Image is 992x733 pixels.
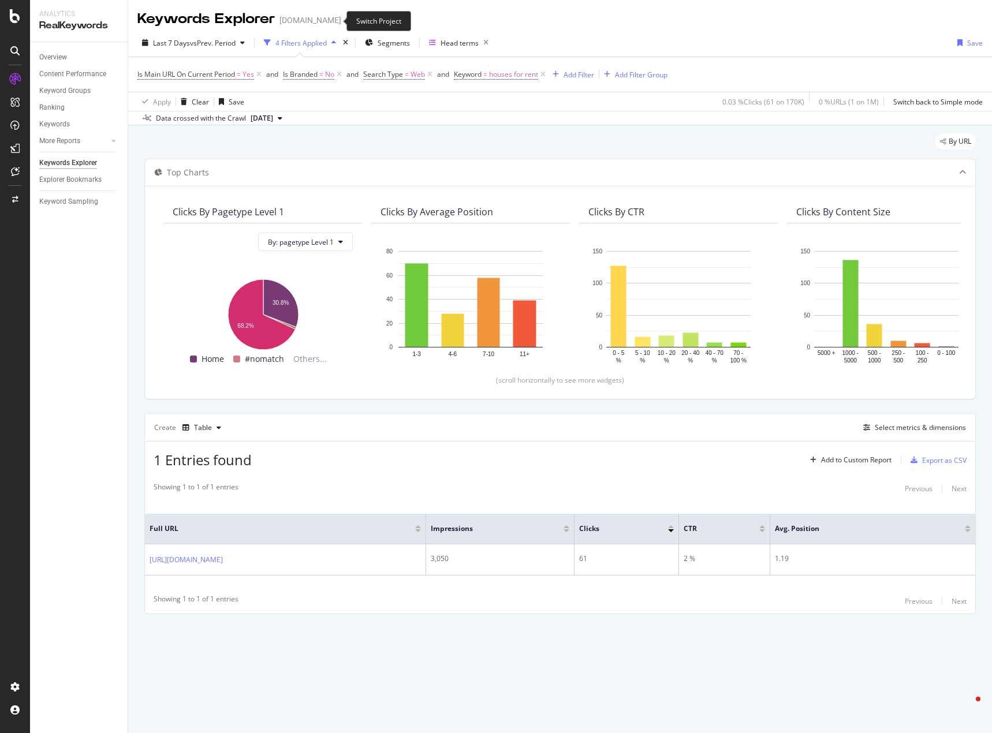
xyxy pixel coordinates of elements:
[952,596,967,606] div: Next
[381,245,561,366] div: A chart.
[150,523,398,534] span: Full URL
[733,350,743,356] text: 70 -
[325,66,334,83] span: No
[39,68,120,80] a: Content Performance
[868,350,881,356] text: 500 -
[411,66,425,83] span: Web
[39,51,120,63] a: Overview
[905,482,933,496] button: Previous
[706,350,724,356] text: 40 - 70
[807,344,810,350] text: 0
[346,69,359,80] button: and
[616,357,621,364] text: %
[150,554,223,566] a: [URL][DOMAIN_NAME]
[906,451,967,469] button: Export as CSV
[173,273,353,352] svg: A chart.
[137,9,275,29] div: Keywords Explorer
[949,138,971,145] span: By URL
[952,482,967,496] button: Next
[378,38,410,48] span: Segments
[818,350,836,356] text: 5000 +
[214,92,244,111] button: Save
[599,344,602,350] text: 0
[39,157,120,169] a: Keywords Explorer
[588,245,769,366] svg: A chart.
[588,206,644,218] div: Clicks By CTR
[916,350,929,356] text: 100 -
[266,69,278,80] button: and
[730,357,747,364] text: 100 %
[905,596,933,606] div: Previous
[635,350,650,356] text: 5 - 10
[905,594,933,608] button: Previous
[953,694,980,721] iframe: Intercom live chat
[805,451,892,469] button: Add to Custom Report
[39,135,108,147] a: More Reports
[489,66,538,83] span: houses for rent
[412,351,421,357] text: 1-3
[664,357,669,364] text: %
[389,344,393,350] text: 0
[360,33,415,52] button: Segments
[800,281,810,287] text: 100
[39,51,67,63] div: Overview
[640,357,645,364] text: %
[922,455,967,465] div: Export as CSV
[437,69,449,80] button: and
[245,352,284,366] span: #nomatch
[39,196,98,208] div: Keyword Sampling
[844,357,857,364] text: 5000
[178,418,226,437] button: Table
[289,352,331,366] span: Others...
[39,174,120,186] a: Explorer Bookmarks
[892,350,905,356] text: 250 -
[386,248,393,255] text: 80
[237,69,241,79] span: =
[775,523,948,534] span: Avg. Position
[167,167,209,178] div: Top Charts
[796,245,976,366] svg: A chart.
[190,38,236,48] span: vs Prev. Period
[596,312,603,319] text: 50
[712,357,717,364] text: %
[273,300,289,306] text: 30.8%
[821,457,892,463] div: Add to Custom Report
[579,554,674,564] div: 61
[346,69,359,79] div: and
[176,92,209,111] button: Clear
[258,233,353,251] button: By: pagetype Level 1
[386,272,393,279] text: 60
[154,450,252,469] span: 1 Entries found
[153,38,190,48] span: Last 7 Days
[918,357,927,364] text: 250
[688,357,693,364] text: %
[283,69,318,79] span: Is Branded
[953,33,983,52] button: Save
[251,113,273,124] span: 2025 Aug. 2nd
[722,97,804,107] div: 0.03 % Clicks ( 61 on 170K )
[431,523,546,534] span: Impressions
[156,113,246,124] div: Data crossed with the Crawl
[592,248,602,255] text: 150
[39,68,106,80] div: Content Performance
[39,174,102,186] div: Explorer Bookmarks
[875,422,966,432] div: Select metrics & dimensions
[363,69,403,79] span: Search Type
[658,350,676,356] text: 10 - 20
[259,33,341,52] button: 4 Filters Applied
[800,248,810,255] text: 150
[319,69,323,79] span: =
[266,69,278,79] div: and
[159,375,961,385] div: (scroll horizontally to see more widgets)
[431,554,569,564] div: 3,050
[137,33,249,52] button: Last 7 DaysvsPrev. Period
[441,38,479,48] div: Head terms
[39,9,118,19] div: Analytics
[684,554,765,564] div: 2 %
[386,320,393,327] text: 20
[893,357,903,364] text: 500
[39,85,120,97] a: Keyword Groups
